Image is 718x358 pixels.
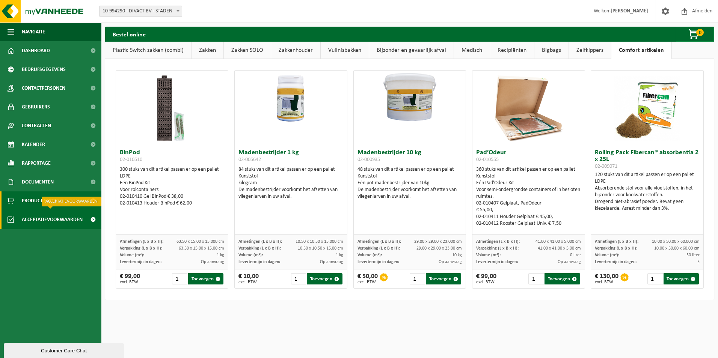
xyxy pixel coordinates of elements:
a: Bigbags [534,42,569,59]
span: 0 liter [570,253,581,257]
span: Contactpersonen [22,79,65,98]
h3: Madenbestrijder 10 kg [357,149,462,164]
span: Contracten [22,116,51,135]
input: 1 [528,273,544,284]
img: 02-010555 [491,71,566,146]
span: Volume (m³): [476,253,501,257]
div: Eén pot madenbestrijder van 10kg [357,180,462,187]
div: 48 stuks van dit artikel passen er op een pallet [357,166,462,200]
div: Eén Pad’Odeur Kit [476,180,581,187]
span: 10 kg [452,253,462,257]
a: Recipiënten [490,42,534,59]
span: 1 kg [336,253,343,257]
span: Levertermijn in dagen: [595,260,637,264]
a: Vuilnisbakken [321,42,369,59]
div: LDPE [120,173,225,180]
span: 0 [696,29,704,36]
span: 29.00 x 29.00 x 23.000 cm [414,239,462,244]
input: 1 [647,273,663,284]
input: 1 [291,273,306,284]
div: Voor semi-ondergrondse containers of in besloten ruimtes. 02-010407 Gelplaat, PadOdeur € 55,00, 0... [476,187,581,227]
div: 300 stuks van dit artikel passen er op een pallet [120,166,225,207]
a: Zakkenhouder [271,42,320,59]
div: Kunststof [357,173,462,180]
button: Toevoegen [188,273,223,284]
span: 10.50 x 10.50 x 15.00 cm [298,246,343,251]
span: Volume (m³): [357,253,382,257]
span: Acceptatievoorwaarden [22,210,83,229]
button: Toevoegen [664,273,699,284]
img: 02-005642 [235,71,347,126]
div: De madenbestrijder voorkomt het afzetten van vliegenlarven in uw afval. [357,187,462,200]
span: Bedrijfsgegevens [22,60,66,79]
div: De madenbestrijder voorkomt het afzetten van vliegenlarven in uw afval. [238,187,343,200]
h3: Rolling Pack Fibercan® absorbentia 2 x 25L [595,149,700,170]
div: € 130,00 [595,273,618,284]
div: € 99,00 [476,273,496,284]
span: 63.50 x 15.00 x 15.000 cm [176,239,224,244]
span: 63.50 x 15.00 x 15.00 cm [179,246,224,251]
span: 02-010510 [120,157,142,162]
span: Volume (m³): [238,253,263,257]
a: Plastic Switch zakken (combi) [105,42,191,59]
span: Gebruikers [22,98,50,116]
span: excl. BTW [238,280,259,284]
span: 41.00 x 41.00 x 5.000 cm [535,239,581,244]
span: Documenten [22,173,54,191]
span: Verpakking (L x B x H): [595,246,637,251]
span: Product Shop [22,191,56,210]
span: excl. BTW [357,280,378,284]
div: Drogend niet-abrasief poeder. Bevat geen kiezelaarde. Asrest minder dan 3%. [595,199,700,212]
div: Absorberende stof voor alle vloeistoffen, in het bijzonder voor koolwaterstoffen. [595,185,700,199]
span: Afmetingen (L x B x H): [120,239,163,244]
span: Rapportage [22,154,51,173]
img: 02-000935 [354,71,466,126]
span: excl. BTW [595,280,618,284]
span: Kalender [22,135,45,154]
span: Volume (m³): [595,253,619,257]
span: 02-000935 [357,157,380,162]
div: € 50,00 [357,273,378,284]
a: Bijzonder en gevaarlijk afval [369,42,454,59]
span: 10-994290 - DIVACT BV - STADEN [100,6,182,17]
div: 120 stuks van dit artikel passen er op een pallet [595,171,700,212]
span: Op aanvraag [201,260,224,264]
span: Afmetingen (L x B x H): [357,239,401,244]
div: Kunststof [476,173,581,180]
span: Afmetingen (L x B x H): [476,239,520,244]
span: Dashboard [22,41,50,60]
div: € 10,00 [238,273,259,284]
input: 1 [172,273,187,284]
a: Zakken SOLO [224,42,271,59]
div: € 99,00 [120,273,140,284]
div: LDPE [595,178,700,185]
span: 50 liter [686,253,700,257]
div: Kunststof [238,173,343,180]
img: 02-010510 [134,71,210,146]
button: 0 [676,27,713,42]
input: 1 [410,273,425,284]
span: Levertermijn in dagen: [476,260,518,264]
iframe: chat widget [4,341,125,358]
span: 10.50 x 10.50 x 15.000 cm [296,239,343,244]
span: Levertermijn in dagen: [357,260,399,264]
div: kilogram [238,180,343,187]
span: Navigatie [22,23,45,41]
span: Verpakking (L x B x H): [357,246,400,251]
span: 1 kg [217,253,224,257]
a: Comfort artikelen [611,42,671,59]
span: Op aanvraag [439,260,462,264]
span: 41.00 x 41.00 x 5.00 cm [538,246,581,251]
span: 02-005642 [238,157,261,162]
span: excl. BTW [120,280,140,284]
div: Voor rolcontainers 02-010410 Gel BinPod € 38,00 02-010413 Houder BinPod € 62,00 [120,187,225,207]
span: Op aanvraag [320,260,343,264]
span: excl. BTW [476,280,496,284]
span: 10.00 x 50.00 x 60.00 cm [654,246,700,251]
img: 02-009071 [610,71,685,146]
a: Medisch [454,42,490,59]
div: 360 stuks van dit artikel passen er op een pallet [476,166,581,227]
span: 10-994290 - DIVACT BV - STADEN [99,6,182,17]
span: Verpakking (L x B x H): [238,246,281,251]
